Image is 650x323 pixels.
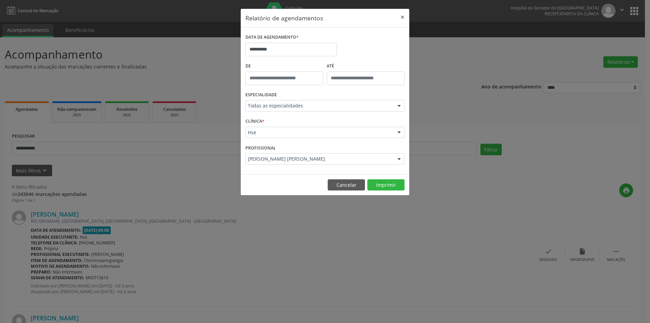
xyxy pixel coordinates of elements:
label: ESPECIALIDADE [245,90,277,100]
span: [PERSON_NAME] [PERSON_NAME] [248,156,391,162]
label: PROFISSIONAL [245,143,276,153]
button: Close [396,9,409,25]
span: Todas as especialidades [248,102,391,109]
button: Imprimir [367,179,405,191]
label: CLÍNICA [245,116,264,127]
h5: Relatório de agendamentos [245,14,323,22]
label: De [245,61,323,72]
span: Hse [248,129,391,136]
label: DATA DE AGENDAMENTO [245,32,299,43]
label: ATÉ [327,61,405,72]
button: Cancelar [328,179,365,191]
